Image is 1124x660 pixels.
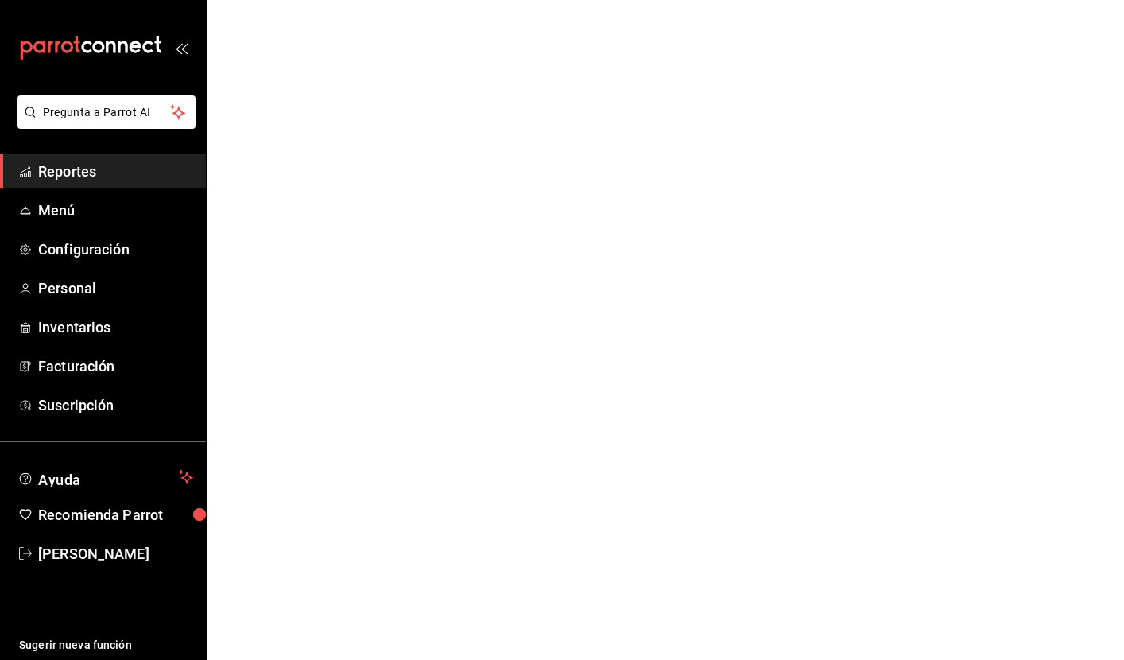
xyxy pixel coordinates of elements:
a: Pregunta a Parrot AI [11,115,196,132]
span: Sugerir nueva función [19,637,193,654]
span: Inventarios [38,316,193,338]
button: Pregunta a Parrot AI [17,95,196,129]
span: Suscripción [38,394,193,416]
button: open_drawer_menu [175,41,188,54]
span: Menú [38,200,193,221]
span: Reportes [38,161,193,182]
span: Recomienda Parrot [38,504,193,526]
span: Ayuda [38,468,172,487]
span: Pregunta a Parrot AI [43,104,171,121]
span: Facturación [38,355,193,377]
span: Personal [38,278,193,299]
span: [PERSON_NAME] [38,543,193,565]
span: Configuración [38,239,193,260]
